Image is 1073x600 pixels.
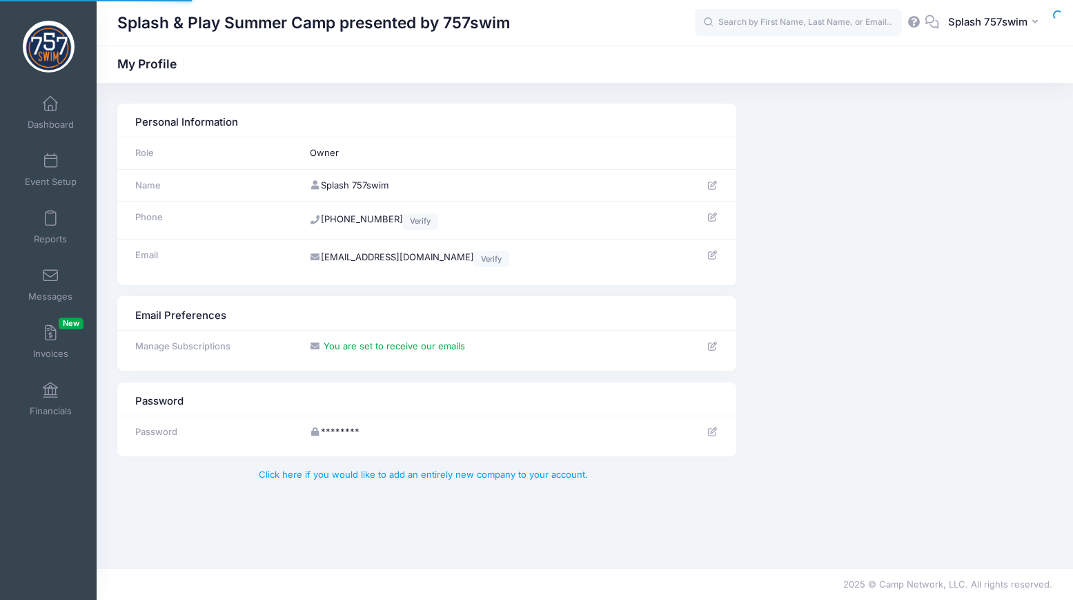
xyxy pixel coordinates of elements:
span: Invoices [33,348,68,360]
td: [PHONE_NUMBER] [303,202,673,239]
a: Verify [474,251,509,267]
span: 2025 © Camp Network, LLC. All rights reserved. [843,579,1052,590]
input: Search by First Name, Last Name, or Email... [695,9,902,37]
span: Financials [30,405,72,417]
div: Email [128,249,296,262]
a: Event Setup [18,146,83,194]
button: Splash 757swim [939,7,1052,39]
span: New [59,318,83,329]
a: Reports [18,203,83,251]
a: InvoicesNew [18,318,83,366]
span: Dashboard [28,119,74,130]
td: Owner [303,137,673,170]
div: Password [128,389,725,409]
div: Name [128,179,296,193]
a: Click here if you would like to add an entirely new company to your account. [259,469,588,480]
div: Phone [128,211,296,224]
span: Splash 757swim [948,14,1027,30]
div: Password [128,425,296,439]
span: Event Setup [25,176,77,188]
h1: Splash & Play Summer Camp presented by 757swim [117,7,510,39]
div: Role [128,146,296,160]
td: Splash 757swim [303,169,673,202]
td: [EMAIL_ADDRESS][DOMAIN_NAME] [303,239,673,276]
a: Dashboard [18,88,83,137]
span: Messages [28,291,72,302]
a: Financials [18,375,83,423]
div: Manage Subscriptions [128,340,296,354]
div: Personal Information [128,110,725,130]
span: Reports [34,233,67,245]
h1: My Profile [117,57,188,71]
img: Splash & Play Summer Camp presented by 757swim [23,21,75,72]
a: Verify [403,213,438,230]
a: Messages [18,260,83,309]
div: Email Preferences [128,303,725,323]
span: You are set to receive our emails [324,340,465,351]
